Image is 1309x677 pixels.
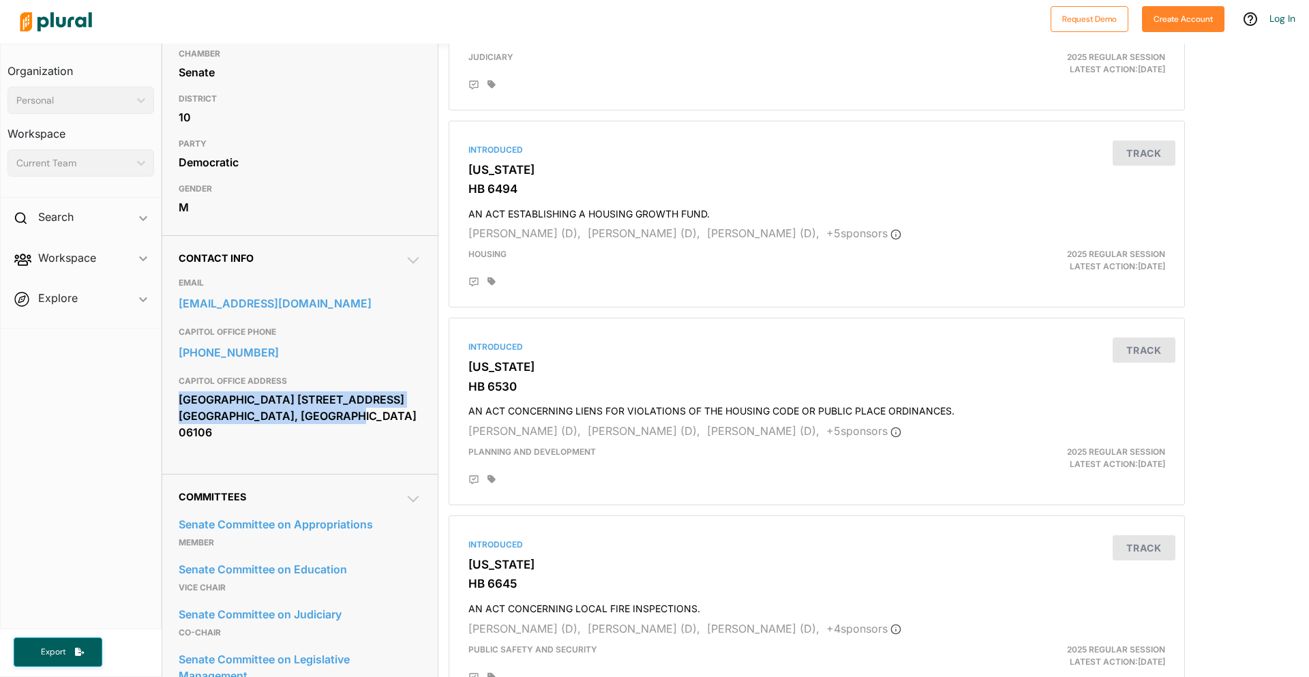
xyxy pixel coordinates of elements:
h3: Organization [7,51,154,81]
div: Add Position Statement [468,277,479,288]
div: Introduced [468,539,1165,551]
span: + 5 sponsor s [826,424,901,438]
a: Request Demo [1051,11,1128,25]
h3: PARTY [179,136,421,152]
button: Track [1113,140,1175,166]
span: Judiciary [468,52,513,62]
span: [PERSON_NAME] (D), [588,226,700,240]
div: Latest Action: [DATE] [936,51,1175,76]
h2: Search [38,209,74,224]
div: Current Team [16,156,132,170]
h3: EMAIL [179,275,421,291]
p: Co-Chair [179,625,421,641]
div: Add Position Statement [468,80,479,91]
h3: GENDER [179,181,421,197]
span: Public Safety and Security [468,644,597,655]
div: M [179,197,421,217]
a: Senate Committee on Education [179,559,421,580]
button: Track [1113,535,1175,560]
span: Committees [179,491,246,502]
div: Add tags [487,475,496,484]
span: [PERSON_NAME] (D), [468,226,581,240]
span: Planning and Development [468,447,596,457]
h3: HB 6494 [468,182,1165,196]
h3: [US_STATE] [468,360,1165,374]
div: Add tags [487,80,496,89]
span: 2025 Regular Session [1067,447,1165,457]
span: [PERSON_NAME] (D), [468,622,581,635]
button: Request Demo [1051,6,1128,32]
a: Log In [1269,12,1295,25]
p: Member [179,535,421,551]
h3: [US_STATE] [468,163,1165,177]
span: [PERSON_NAME] (D), [468,424,581,438]
div: Latest Action: [DATE] [936,248,1175,273]
div: Add tags [487,277,496,286]
h4: AN ACT ESTABLISHING A HOUSING GROWTH FUND. [468,202,1165,220]
span: [PERSON_NAME] (D), [707,226,819,240]
h3: [US_STATE] [468,558,1165,571]
span: Export [31,646,75,658]
div: Introduced [468,144,1165,156]
h3: CAPITOL OFFICE ADDRESS [179,373,421,389]
div: Latest Action: [DATE] [936,644,1175,668]
span: 2025 Regular Session [1067,52,1165,62]
span: 2025 Regular Session [1067,644,1165,655]
span: [PERSON_NAME] (D), [707,424,819,438]
h3: Workspace [7,114,154,144]
div: 10 [179,107,421,127]
span: Housing [468,249,507,259]
button: Export [14,637,102,667]
h3: CHAMBER [179,46,421,62]
h3: HB 6645 [468,577,1165,590]
span: [PERSON_NAME] (D), [588,424,700,438]
div: Democratic [179,152,421,172]
h3: HB 6530 [468,380,1165,393]
h3: CAPITOL OFFICE PHONE [179,324,421,340]
a: [EMAIL_ADDRESS][DOMAIN_NAME] [179,293,421,314]
div: Senate [179,62,421,82]
div: [GEOGRAPHIC_DATA] [STREET_ADDRESS] [GEOGRAPHIC_DATA], [GEOGRAPHIC_DATA] 06106 [179,389,421,442]
h4: AN ACT CONCERNING LIENS FOR VIOLATIONS OF THE HOUSING CODE OR PUBLIC PLACE ORDINANCES. [468,399,1165,417]
div: Latest Action: [DATE] [936,446,1175,470]
h4: AN ACT CONCERNING LOCAL FIRE INSPECTIONS. [468,597,1165,615]
p: Vice Chair [179,580,421,596]
a: Senate Committee on Appropriations [179,514,421,535]
div: Personal [16,93,132,108]
span: 2025 Regular Session [1067,249,1165,259]
a: [PHONE_NUMBER] [179,342,421,363]
span: [PERSON_NAME] (D), [707,622,819,635]
button: Track [1113,337,1175,363]
h3: DISTRICT [179,91,421,107]
span: [PERSON_NAME] (D), [588,622,700,635]
div: Introduced [468,341,1165,353]
span: + 5 sponsor s [826,226,901,240]
a: Senate Committee on Judiciary [179,604,421,625]
div: Add Position Statement [468,475,479,485]
a: Create Account [1142,11,1224,25]
span: + 4 sponsor s [826,622,901,635]
button: Create Account [1142,6,1224,32]
span: Contact Info [179,252,254,264]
